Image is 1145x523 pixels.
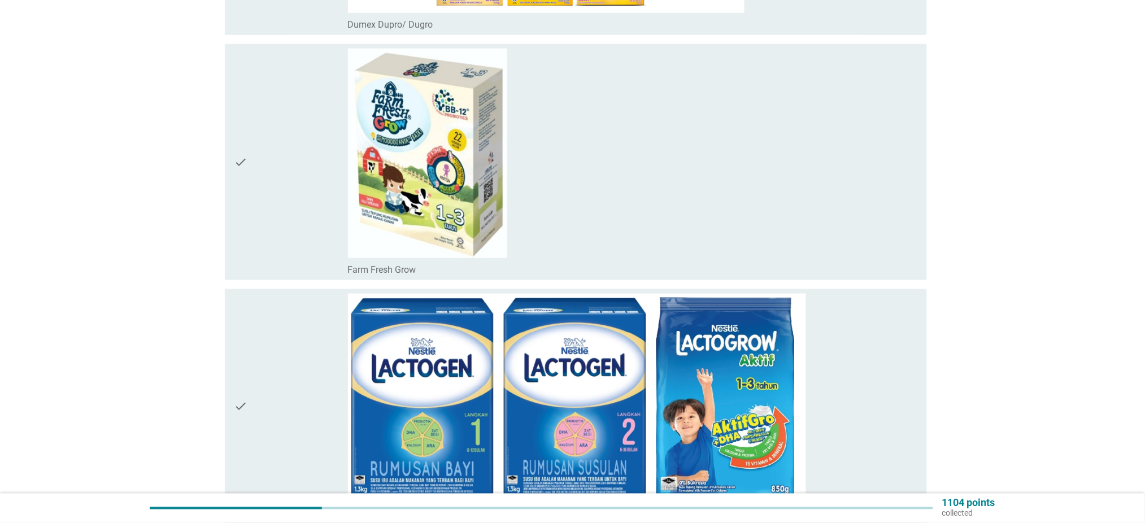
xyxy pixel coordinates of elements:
p: 1104 points [942,498,995,508]
i: check [234,49,247,275]
i: check [234,294,247,520]
label: Dumex Dupro/ Dugro [348,19,433,30]
img: 1885bbfb-5635-4f24-b84d-806a50451e0b-farm-fresh-ggrow.jpg [348,49,508,258]
img: 0c7d6eea-9565-4d89-bc7c-03211b1ebbcb-lactogen.png [348,294,806,503]
label: Farm Fresh Grow [348,264,416,276]
p: collected [942,508,995,518]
